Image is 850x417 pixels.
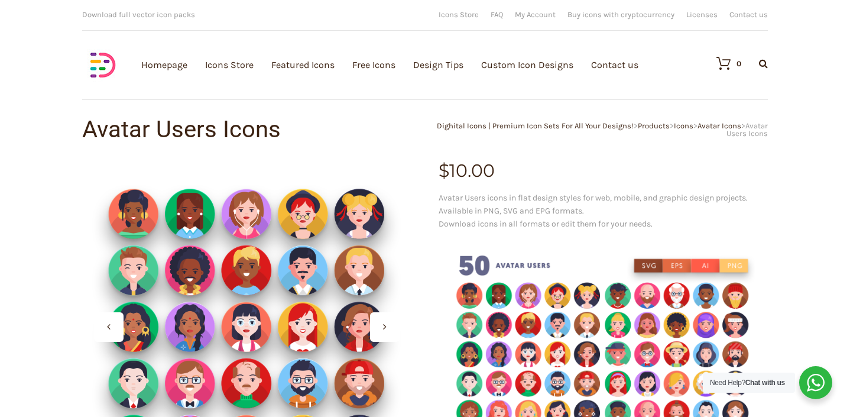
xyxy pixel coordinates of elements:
[439,160,449,182] span: $
[729,11,768,18] a: Contact us
[439,160,495,182] bdi: 10.00
[674,121,693,130] a: Icons
[439,11,479,18] a: Icons Store
[567,11,674,18] a: Buy icons with cryptocurrency
[82,10,195,19] span: Download full vector icon packs
[705,56,741,70] a: 0
[439,192,768,231] p: Avatar Users icons in flat design styles for web, mobile, and graphic design projects. Available ...
[710,379,785,387] span: Need Help?
[82,118,425,141] h1: Avatar Users Icons
[726,121,768,138] span: Avatar Users Icons
[425,122,768,137] div: > > > >
[737,60,741,67] div: 0
[697,121,741,130] a: Avatar Icons
[745,379,785,387] strong: Chat with us
[515,11,556,18] a: My Account
[638,121,670,130] a: Products
[437,121,634,130] a: Dighital Icons | Premium Icon Sets For All Your Designs!
[686,11,718,18] a: Licenses
[491,11,503,18] a: FAQ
